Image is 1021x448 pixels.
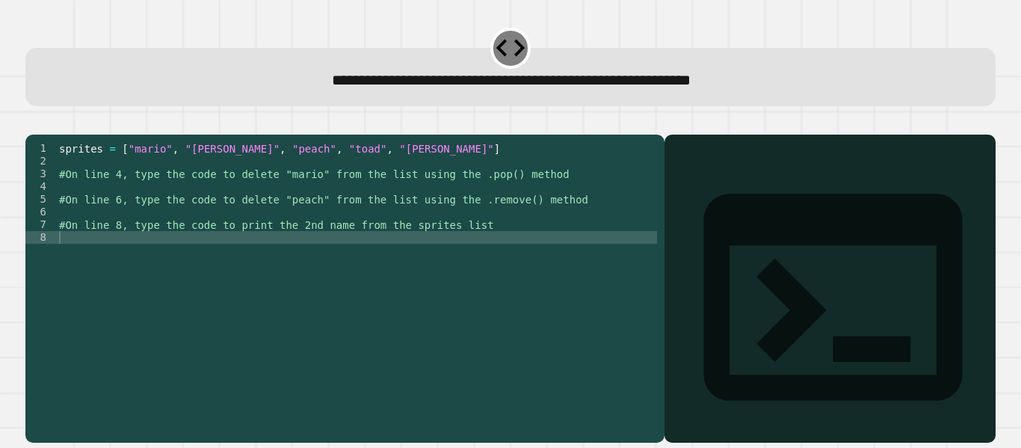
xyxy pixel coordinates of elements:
div: 6 [25,206,56,218]
div: 3 [25,168,56,180]
div: 8 [25,231,56,244]
div: 4 [25,180,56,193]
div: 7 [25,218,56,231]
div: 5 [25,193,56,206]
div: 2 [25,155,56,168]
div: 1 [25,142,56,155]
